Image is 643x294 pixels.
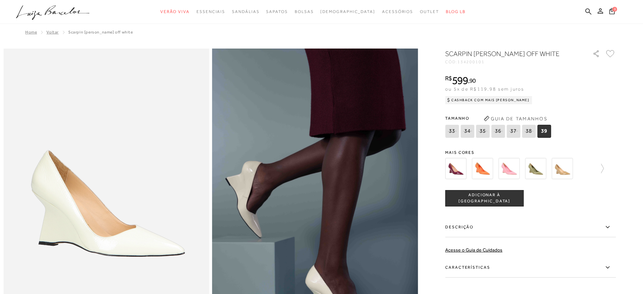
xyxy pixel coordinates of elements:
[498,158,520,179] img: SCARPIN ANABELA EM COURO ROSA CEREJEIRA
[445,247,502,253] a: Acesse o Guia de Cuidados
[446,5,466,18] a: BLOG LB
[525,158,546,179] img: SCARPIN ANABELA EM COURO VERDE OLIVA
[382,9,413,14] span: Acessórios
[607,8,617,17] button: 0
[445,49,573,58] h1: SCARPIN [PERSON_NAME] OFF WHITE
[232,9,259,14] span: Sandálias
[445,192,523,204] span: ADICIONAR À [GEOGRAPHIC_DATA]
[68,30,133,35] span: SCARPIN [PERSON_NAME] OFF WHITE
[445,150,616,155] span: Mais cores
[445,60,582,64] div: CÓD:
[25,30,37,35] a: Home
[160,9,190,14] span: Verão Viva
[445,75,452,81] i: R$
[295,9,314,14] span: Bolsas
[537,125,551,138] span: 39
[468,78,476,84] i: ,
[445,125,459,138] span: 33
[320,9,375,14] span: [DEMOGRAPHIC_DATA]
[446,9,466,14] span: BLOG LB
[452,74,468,86] span: 599
[196,5,225,18] a: categoryNavScreenReaderText
[472,158,493,179] img: SCARPIN ANABELA EM COURO LARANJA SUNSET
[491,125,505,138] span: 36
[160,5,190,18] a: categoryNavScreenReaderText
[481,113,550,124] button: Guia de Tamanhos
[445,190,524,206] button: ADICIONAR À [GEOGRAPHIC_DATA]
[445,113,553,123] span: Tamanho
[476,125,489,138] span: 35
[461,125,474,138] span: 34
[420,9,439,14] span: Outlet
[612,7,617,12] span: 0
[445,258,616,278] label: Características
[445,86,524,92] span: ou 5x de R$119,98 sem juros
[46,30,59,35] a: Voltar
[232,5,259,18] a: categoryNavScreenReaderText
[469,77,476,84] span: 90
[266,5,288,18] a: categoryNavScreenReaderText
[320,5,375,18] a: noSubCategoriesText
[522,125,536,138] span: 38
[266,9,288,14] span: Sapatos
[552,158,573,179] img: SCARPIN ANABELA EM COURO VERNIZ BEGE ARGILA
[445,217,616,237] label: Descrição
[295,5,314,18] a: categoryNavScreenReaderText
[445,96,532,104] div: Cashback com Mais [PERSON_NAME]
[196,9,225,14] span: Essenciais
[420,5,439,18] a: categoryNavScreenReaderText
[382,5,413,18] a: categoryNavScreenReaderText
[507,125,520,138] span: 37
[457,59,485,64] span: 134200101
[445,158,466,179] img: SCARPIN ANABELA EM COURO VERNIZ MARSALA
